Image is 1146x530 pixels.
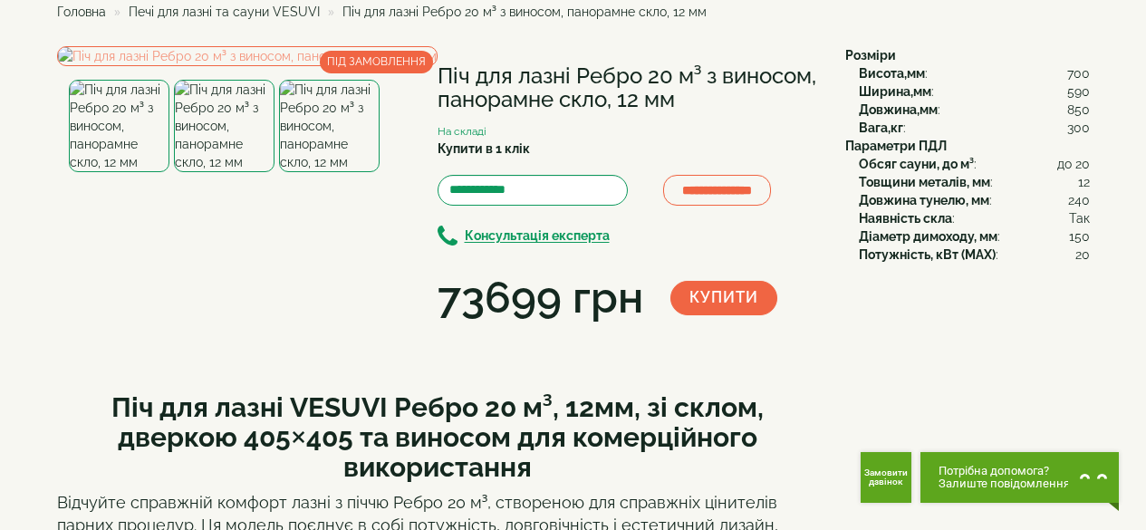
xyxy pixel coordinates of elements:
b: Наявність скла [859,211,952,226]
div: : [859,101,1090,119]
img: Піч для лазні Ребро 20 м³ з виносом, панорамне скло, 12 мм [57,46,438,66]
b: Консультація експерта [465,229,610,244]
b: Товщини металів, мм [859,175,990,189]
span: 12 [1078,173,1090,191]
div: : [859,173,1090,191]
b: Піч для лазні VESUVI Ребро 20 м³, 12мм, зі склом, дверкою 405×405 та виносом для комерційного вик... [111,391,764,483]
img: Піч для лазні Ребро 20 м³ з виносом, панорамне скло, 12 мм [279,80,380,172]
span: Потрібна допомога? [939,465,1070,477]
button: Get Call button [861,452,911,503]
span: 590 [1067,82,1090,101]
b: Потужність, кВт (MAX) [859,247,996,262]
div: : [859,227,1090,246]
img: Піч для лазні Ребро 20 м³ з виносом, панорамне скло, 12 мм [69,80,169,172]
img: Піч для лазні Ребро 20 м³ з виносом, панорамне скло, 12 мм [174,80,274,172]
b: Діаметр димоходу, мм [859,229,997,244]
b: Довжина,мм [859,102,938,117]
span: 240 [1068,191,1090,209]
div: : [859,191,1090,209]
a: Головна [57,5,106,19]
div: : [859,64,1090,82]
div: : [859,82,1090,101]
span: Так [1069,209,1090,227]
b: Ширина,мм [859,84,931,99]
b: Обсяг сауни, до м³ [859,157,974,171]
span: Залиште повідомлення [939,477,1070,490]
span: 20 [1075,246,1090,264]
span: 700 [1067,64,1090,82]
span: до 20 [1057,155,1090,173]
b: Параметри ПДЛ [845,139,947,153]
b: Вага,кг [859,120,903,135]
span: Замовити дзвінок [864,468,908,487]
div: : [859,155,1090,173]
label: Купити в 1 клік [438,140,530,158]
span: 150 [1069,227,1090,246]
b: Висота,мм [859,66,925,81]
button: Купити [670,281,777,315]
div: : [859,246,1090,264]
span: Піч для лазні Ребро 20 м³ з виносом, панорамне скло, 12 мм [342,5,707,19]
div: : [859,209,1090,227]
button: Chat button [920,452,1119,503]
span: ПІД ЗАМОВЛЕННЯ [320,51,433,73]
small: На складі [438,125,486,138]
div: 73699 грн [438,267,643,329]
div: : [859,119,1090,137]
span: 300 [1067,119,1090,137]
h1: Піч для лазні Ребро 20 м³ з виносом, панорамне скло, 12 мм [438,64,818,112]
b: Довжина тунелю, мм [859,193,989,207]
b: Розміри [845,48,896,63]
a: Печі для лазні та сауни VESUVI [129,5,320,19]
span: 850 [1067,101,1090,119]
